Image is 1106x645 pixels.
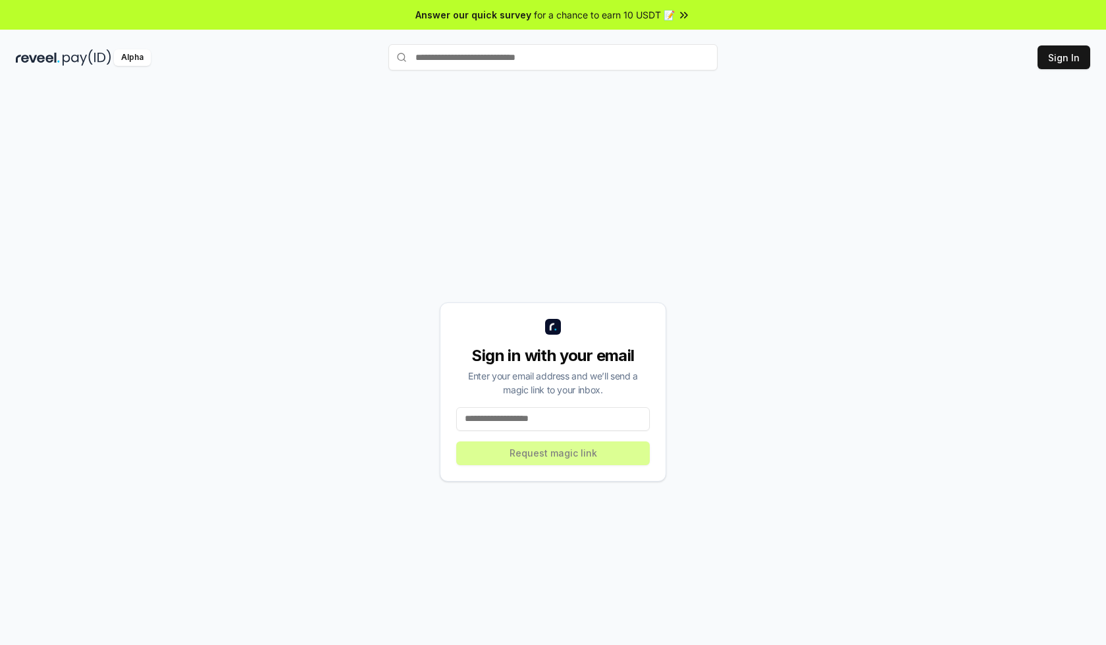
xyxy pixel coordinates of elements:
[545,319,561,335] img: logo_small
[534,8,675,22] span: for a chance to earn 10 USDT 📝
[16,49,60,66] img: reveel_dark
[456,369,650,397] div: Enter your email address and we’ll send a magic link to your inbox.
[456,345,650,366] div: Sign in with your email
[415,8,531,22] span: Answer our quick survey
[63,49,111,66] img: pay_id
[1038,45,1090,69] button: Sign In
[114,49,151,66] div: Alpha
